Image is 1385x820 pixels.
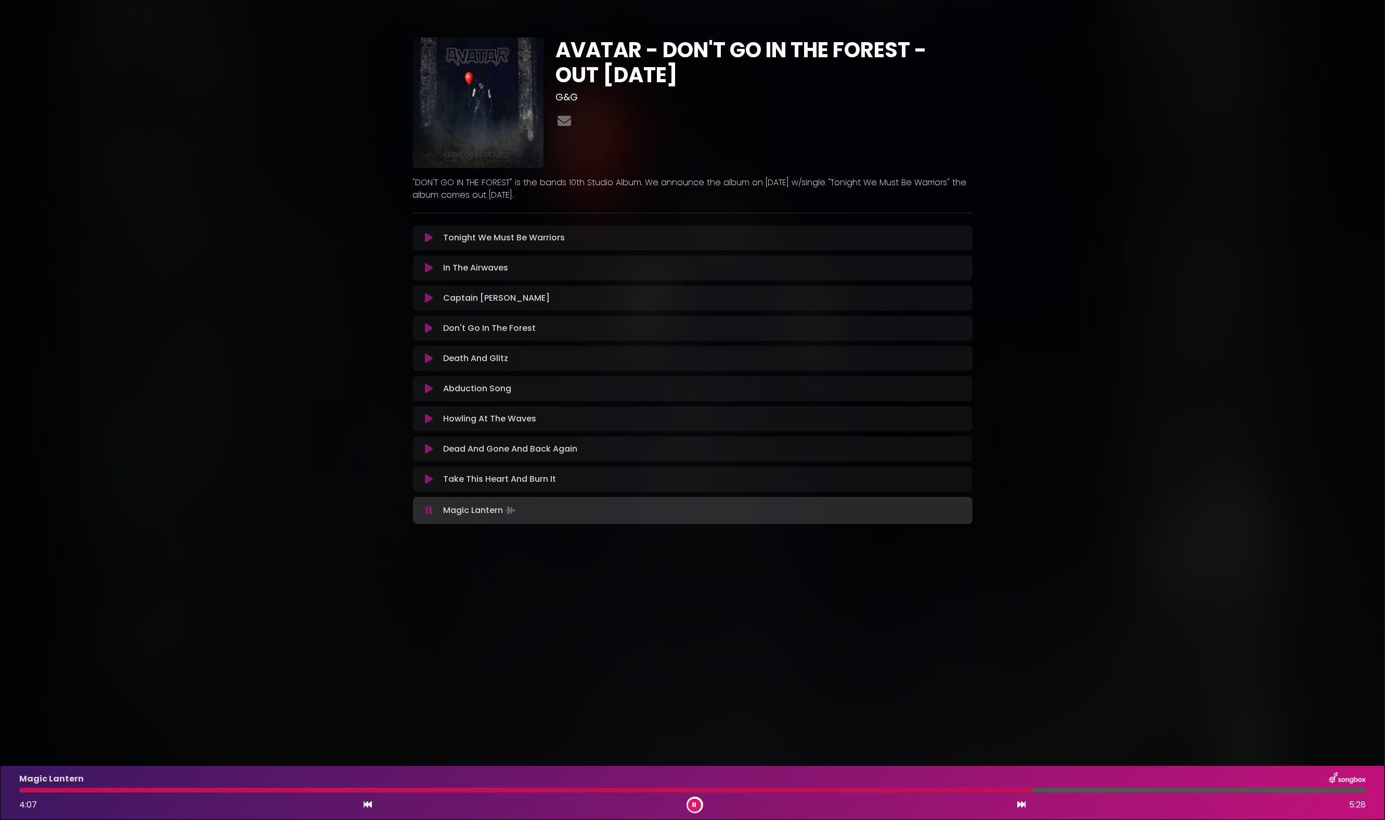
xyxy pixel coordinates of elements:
p: Dead And Gone And Back Again [443,443,577,455]
h3: G&G [556,92,973,103]
p: Howling At The Waves [443,413,536,425]
p: Magic Lantern [443,503,517,518]
h1: AVATAR - DON'T GO IN THE FOREST - OUT [DATE] [556,37,973,87]
p: Captain [PERSON_NAME] [443,292,550,304]
img: F2dxkizfSxmxPj36bnub [413,37,543,168]
p: Tonight We Must Be Warriors [443,232,565,244]
p: "DON'T GO IN THE FOREST" is the bands 10th Studio Album. We announce the album on [DATE] w/single... [413,176,973,201]
img: waveform4.gif [503,503,517,518]
p: Abduction Song [443,382,511,395]
p: Don't Go In The Forest [443,322,536,335]
p: Take This Heart And Burn It [443,473,556,485]
p: In The Airwaves [443,262,508,274]
p: Death And Glitz [443,352,508,365]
